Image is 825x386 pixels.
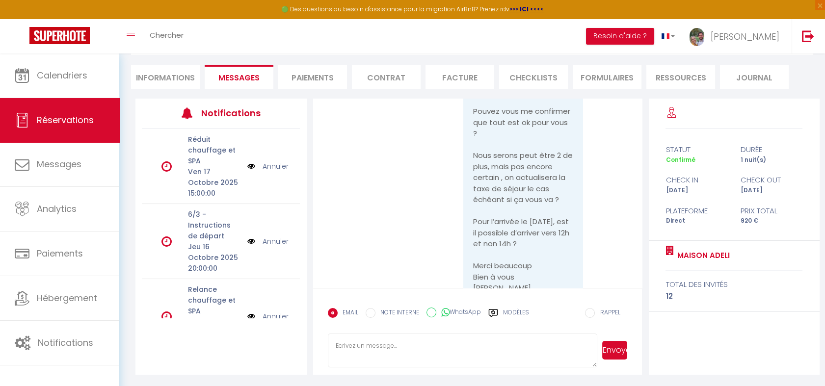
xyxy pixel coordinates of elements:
[602,341,628,360] button: Envoyer
[37,114,94,126] span: Réservations
[734,155,809,165] div: 1 nuit(s)
[690,28,704,46] img: ...
[734,216,809,226] div: 920 €
[188,284,241,316] p: Relance chauffage et SPA
[673,250,729,261] a: Maison Adeli
[131,65,200,89] li: Informations
[659,174,734,186] div: check in
[720,65,789,89] li: Journal
[802,30,814,42] img: logout
[665,279,802,290] div: total des invités
[37,69,87,81] span: Calendriers
[247,161,255,172] img: NO IMAGE
[682,19,792,53] a: ... [PERSON_NAME]
[142,19,191,53] a: Chercher
[659,205,734,217] div: Plateforme
[436,308,481,318] label: WhatsApp
[188,209,241,241] p: 6/3 - Instructions de départ
[38,336,93,349] span: Notifications
[188,134,241,166] p: Réduit chauffage et SPA
[509,5,544,13] a: >>> ICI <<<<
[150,30,184,40] span: Chercher
[29,27,90,44] img: Super Booking
[218,72,260,83] span: Messages
[659,144,734,155] div: statut
[375,308,419,319] label: NOTE INTERNE
[263,161,289,172] a: Annuler
[188,316,241,349] p: Jeu 16 Octobre 2025 15:00:00
[188,166,241,199] p: Ven 17 Octobre 2025 15:00:00
[263,236,289,247] a: Annuler
[263,311,289,322] a: Annuler
[338,308,358,319] label: EMAIL
[659,186,734,195] div: [DATE]
[646,65,715,89] li: Ressources
[426,65,494,89] li: Facture
[734,186,809,195] div: [DATE]
[37,292,97,304] span: Hébergement
[499,65,568,89] li: CHECKLISTS
[573,65,641,89] li: FORMULAIRES
[711,30,779,43] span: [PERSON_NAME]
[595,308,620,319] label: RAPPEL
[188,241,241,274] p: Jeu 16 Octobre 2025 20:00:00
[734,144,809,155] div: durée
[665,155,695,164] span: Confirmé
[37,158,81,170] span: Messages
[37,247,83,259] span: Paiements
[659,216,734,226] div: Direct
[37,203,77,215] span: Analytics
[247,311,255,322] img: NO IMAGE
[247,236,255,247] img: NO IMAGE
[586,28,654,45] button: Besoin d'aide ?
[352,65,421,89] li: Contrat
[503,308,529,325] label: Modèles
[734,205,809,217] div: Prix total
[734,174,809,186] div: check out
[278,65,347,89] li: Paiements
[201,102,267,124] h3: Notifications
[665,290,802,302] div: 12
